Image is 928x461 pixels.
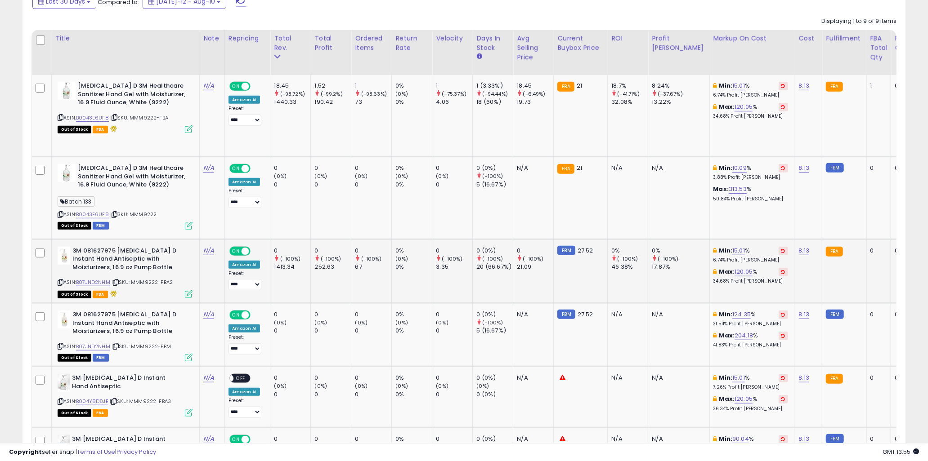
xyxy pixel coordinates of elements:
a: B07JND2NHM [76,279,110,286]
i: hazardous material [108,125,117,132]
div: FBA Total Qty [870,34,888,62]
b: Max: [719,395,735,403]
span: | SKU: MMM9222-FBA3 [110,398,171,405]
small: (0%) [395,319,408,326]
div: 0 [314,310,351,319]
small: Days In Stock. [476,53,482,61]
div: 0 [895,374,923,382]
small: (0%) [436,319,448,326]
small: (0%) [395,173,408,180]
small: FBM [557,246,575,255]
b: 3M [MEDICAL_DATA] D Instant Hand Antiseptic [72,374,181,393]
div: Preset: [229,334,264,355]
a: 313.53 [729,185,747,194]
small: (-98.72%) [280,90,305,98]
div: 0 [895,164,923,172]
div: N/A [611,374,641,382]
small: FBA [557,164,574,174]
div: % [713,395,788,412]
div: 0 [274,164,310,172]
b: Max: [719,102,735,111]
a: 204.18 [735,331,753,340]
div: Preset: [229,188,264,208]
div: 0 [436,164,472,172]
div: 0% [395,390,432,399]
div: 32.08% [611,98,648,106]
div: 0 [870,374,884,382]
span: | SKU: MMM9222-FBM [112,343,171,350]
a: 124.35 [732,310,751,319]
span: ON [230,247,242,255]
div: 0 [355,247,391,255]
div: 0 [355,164,391,172]
div: 0 (0%) [476,247,513,255]
div: Avg Selling Price [517,34,550,62]
div: Amazon AI [229,261,260,269]
small: FBA [826,82,843,92]
span: OFF [249,247,264,255]
div: 67 [355,263,391,271]
b: Max: [719,331,735,340]
strong: Copyright [9,448,42,456]
span: | SKU: MMM9222 [110,211,157,218]
div: % [713,185,788,202]
div: 17.87% [652,263,709,271]
div: 0 [870,164,884,172]
div: 0 [274,181,310,189]
small: (-100%) [483,319,503,326]
div: 1.52 [314,82,351,90]
div: 0 [274,374,310,382]
div: Ordered Items [355,34,388,53]
b: Min: [719,246,733,255]
div: 0 [870,310,884,319]
div: 0 [274,310,310,319]
a: 120.05 [735,102,753,111]
div: 1 (3.33%) [476,82,513,90]
div: 0 (0%) [476,374,513,382]
p: 34.68% Profit [PERSON_NAME] [713,113,788,120]
div: 0 [314,164,351,172]
div: N/A [517,164,547,172]
span: All listings that are currently out of stock and unavailable for purchase on Amazon [58,409,91,417]
small: (-99.2%) [321,90,343,98]
div: 1413.34 [274,263,310,271]
div: 0% [395,374,432,382]
span: 21 [577,81,582,90]
div: 0% [395,327,432,335]
p: 6.74% Profit [PERSON_NAME] [713,92,788,98]
div: 0 [314,247,351,255]
p: 50.84% Profit [PERSON_NAME] [713,196,788,202]
small: (0%) [355,173,368,180]
div: 0 [436,390,472,399]
div: % [713,103,788,120]
small: (0%) [355,319,368,326]
div: Amazon AI [229,324,260,332]
div: 190.42 [314,98,351,106]
div: 0 [355,181,391,189]
small: (-100%) [442,255,463,262]
div: 0 [436,327,472,335]
div: 0 [870,247,884,255]
div: Profit [PERSON_NAME] [652,34,705,53]
div: Preset: [229,270,264,291]
div: 4.06 [436,98,472,106]
p: 6.74% Profit [PERSON_NAME] [713,257,788,263]
a: 15.01 [732,373,745,382]
div: 73 [355,98,391,106]
div: 18 (60%) [476,98,513,106]
small: (-6.49%) [523,90,546,98]
div: N/A [652,310,702,319]
div: 0 [274,247,310,255]
small: (0%) [395,255,408,262]
div: 0 [314,390,351,399]
div: 0 [436,247,472,255]
small: (-100%) [483,173,503,180]
div: seller snap | | [9,448,156,457]
div: 0% [395,181,432,189]
div: 0 [314,327,351,335]
a: 8.13 [799,246,810,255]
span: Batch 133 [58,196,94,207]
div: N/A [652,164,702,172]
div: 0% [611,247,648,255]
div: ASIN: [58,374,193,416]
